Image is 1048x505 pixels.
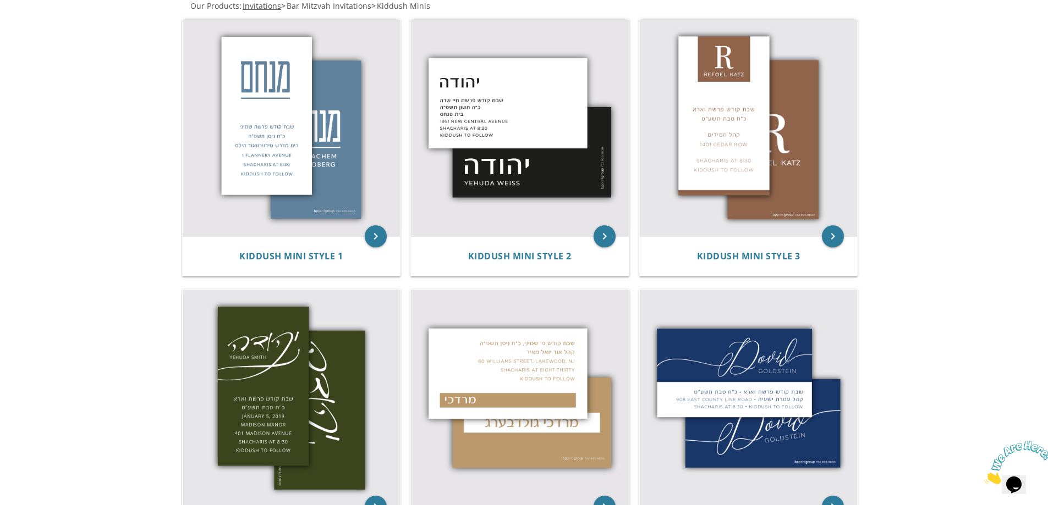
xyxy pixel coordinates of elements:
[281,1,371,11] span: >
[286,1,371,11] a: Bar Mitzvah Invitations
[697,251,800,262] a: Kiddush Mini Style 3
[980,436,1048,489] iframe: chat widget
[189,1,239,11] a: Our Products
[239,251,343,262] a: Kiddush Mini Style 1
[181,1,524,12] div: :
[594,225,616,247] a: keyboard_arrow_right
[183,19,400,237] img: Kiddush Mini Style 1
[242,1,281,11] a: Invitations
[4,4,73,48] img: Chat attention grabber
[822,225,844,247] a: keyboard_arrow_right
[468,250,572,262] span: Kiddush Mini Style 2
[411,19,629,237] img: Kiddush Mini Style 2
[468,251,572,262] a: Kiddush Mini Style 2
[365,225,387,247] a: keyboard_arrow_right
[243,1,281,11] span: Invitations
[377,1,430,11] span: Kiddush Minis
[239,250,343,262] span: Kiddush Mini Style 1
[287,1,371,11] span: Bar Mitzvah Invitations
[371,1,430,11] span: >
[376,1,430,11] a: Kiddush Minis
[697,250,800,262] span: Kiddush Mini Style 3
[640,19,858,237] img: Kiddush Mini Style 3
